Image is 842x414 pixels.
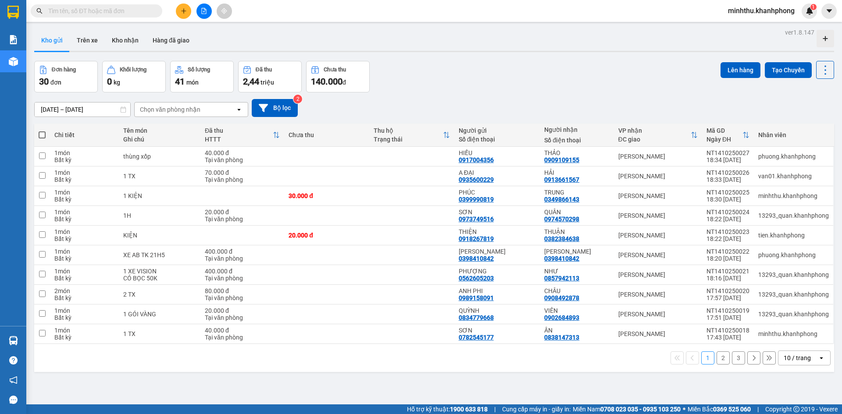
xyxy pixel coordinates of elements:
div: NHƯ [544,268,609,275]
svg: open [235,106,243,113]
div: QUỲNH [459,307,536,314]
div: 20.000 đ [205,209,280,216]
div: NT1410250024 [706,209,749,216]
button: 3 [732,351,745,364]
th: Toggle SortBy [369,124,454,147]
div: Số điện thoại [459,136,536,143]
div: [PERSON_NAME] [618,173,698,180]
span: triệu [260,79,274,86]
div: SƠN [459,327,536,334]
sup: 1 [810,4,817,10]
span: notification [9,376,18,384]
div: 1 món [54,248,114,255]
div: KIỆN [123,232,196,239]
span: aim [221,8,227,14]
div: 0908492878 [544,294,579,301]
div: 2 TX [123,291,196,298]
button: Trên xe [70,30,105,51]
div: Tại văn phòng [205,294,280,301]
div: Mã GD [706,127,742,134]
div: [PERSON_NAME] [618,153,698,160]
div: phuong.khanhphong [758,251,829,258]
div: 18:20 [DATE] [706,255,749,262]
div: 1 món [54,189,114,196]
div: 0935600229 [459,176,494,183]
div: 40.000 đ [205,327,280,334]
img: warehouse-icon [9,336,18,345]
div: [PERSON_NAME] [618,232,698,239]
div: [PERSON_NAME] [618,192,698,199]
th: Toggle SortBy [200,124,284,147]
div: TRUNG [544,189,609,196]
div: Bất kỳ [54,216,114,223]
div: Khối lượng [120,67,146,73]
div: Bất kỳ [54,196,114,203]
div: 0902684893 [544,314,579,321]
div: Ngày ĐH [706,136,742,143]
div: Đã thu [256,67,272,73]
div: 400.000 đ [205,268,280,275]
span: đ [343,79,346,86]
span: 140.000 [311,76,343,87]
th: Toggle SortBy [614,124,702,147]
img: logo-vxr [7,6,19,19]
div: Tại văn phòng [205,255,280,262]
span: kg [114,79,120,86]
div: VIÊN [544,307,609,314]
div: 0909109155 [544,156,579,163]
div: 0918267819 [459,235,494,242]
span: minhthu.khanhphong [721,5,802,16]
div: CHÂU [544,287,609,294]
div: QUÂN [544,209,609,216]
div: 40.000 đ [205,149,280,156]
div: 10 / trang [784,354,811,362]
span: Hỗ trợ kỹ thuật: [407,404,488,414]
div: 0382384638 [544,235,579,242]
div: Bất kỳ [54,314,114,321]
span: search [36,8,43,14]
strong: 1900 633 818 [450,406,488,413]
div: [PERSON_NAME] [618,212,698,219]
button: Kho nhận [105,30,146,51]
div: SƠN [459,209,536,216]
div: NT1410250020 [706,287,749,294]
div: 80.000 đ [205,287,280,294]
span: | [494,404,496,414]
div: NT1410250021 [706,268,749,275]
span: Cung cấp máy in - giấy in: [502,404,571,414]
div: HTTT [205,136,273,143]
div: Tạo kho hàng mới [817,30,834,47]
button: Bộ lọc [252,99,298,117]
div: 18:22 [DATE] [706,216,749,223]
div: 70.000 đ [205,169,280,176]
div: 0349866143 [544,196,579,203]
div: Tại văn phòng [205,275,280,282]
button: Lên hàng [721,62,760,78]
div: 13293_quan.khanhphong [758,271,829,278]
div: Tại văn phòng [205,334,280,341]
button: Khối lượng0kg [102,61,166,92]
div: 0838147313 [544,334,579,341]
div: A ĐẠI [459,169,536,176]
img: warehouse-icon [9,57,18,66]
div: ANH PHI [459,287,536,294]
div: 18:34 [DATE] [706,156,749,163]
div: 1 GÓI VÀNG [123,311,196,318]
div: Người gửi [459,127,536,134]
div: 0989158091 [459,294,494,301]
div: 0398410842 [544,255,579,262]
strong: 0369 525 060 [713,406,751,413]
div: Tại văn phòng [205,156,280,163]
div: Chưa thu [324,67,346,73]
div: 1 TX [123,173,196,180]
div: 17:57 [DATE] [706,294,749,301]
div: Tại văn phòng [205,176,280,183]
span: Miền Nam [573,404,681,414]
button: Đơn hàng30đơn [34,61,98,92]
div: Bất kỳ [54,275,114,282]
div: Chọn văn phòng nhận [140,105,200,114]
div: Đơn hàng [52,67,76,73]
div: [PERSON_NAME] [618,251,698,258]
button: Kho gửi [34,30,70,51]
span: message [9,396,18,404]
